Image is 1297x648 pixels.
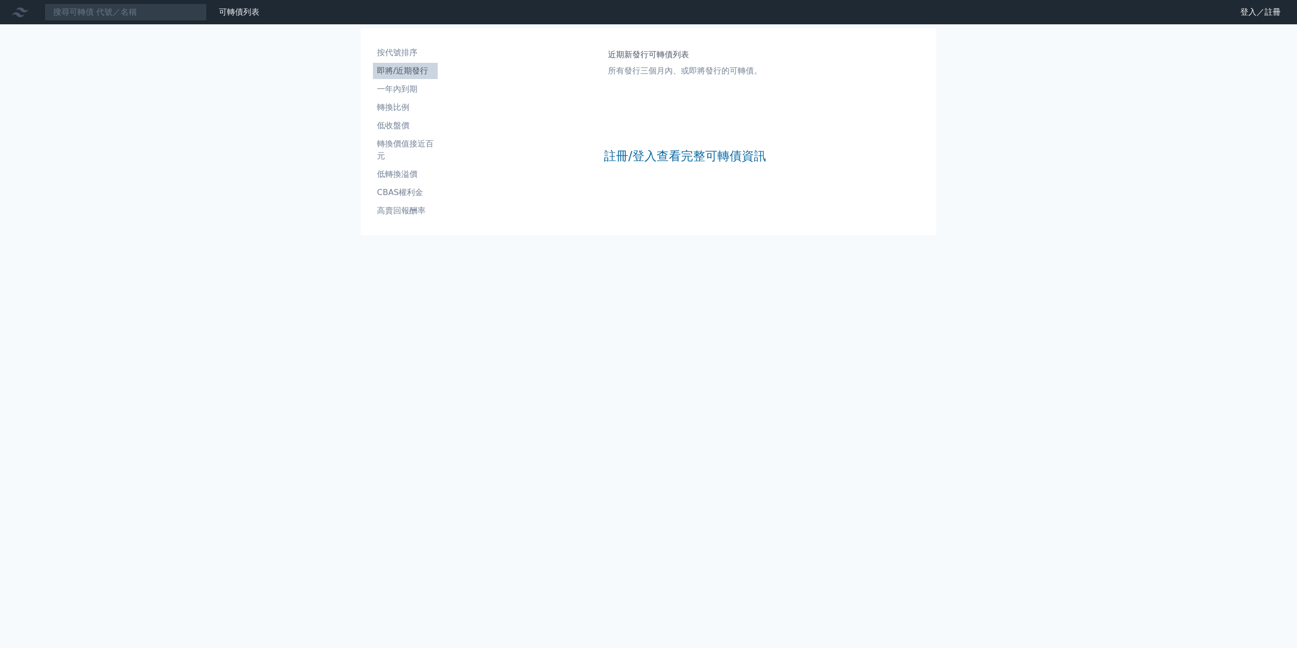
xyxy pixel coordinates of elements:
li: 高賣回報酬率 [373,205,438,217]
a: 一年內到期 [373,81,438,97]
a: 低收盤價 [373,118,438,134]
p: 所有發行三個月內、或即將發行的可轉債。 [608,65,762,77]
a: 轉換價值接近百元 [373,136,438,164]
a: CBAS權利金 [373,184,438,201]
a: 註冊/登入查看完整可轉債資訊 [604,148,766,164]
a: 高賣回報酬率 [373,203,438,219]
li: 轉換價值接近百元 [373,138,438,162]
li: 按代號排序 [373,47,438,59]
a: 登入／註冊 [1232,4,1289,20]
li: CBAS權利金 [373,186,438,199]
li: 低轉換溢價 [373,168,438,180]
li: 即將/近期發行 [373,65,438,77]
h1: 近期新發行可轉債列表 [608,49,762,61]
input: 搜尋可轉債 代號／名稱 [45,4,207,21]
a: 低轉換溢價 [373,166,438,182]
li: 低收盤價 [373,120,438,132]
a: 可轉債列表 [219,7,259,17]
a: 按代號排序 [373,45,438,61]
li: 一年內到期 [373,83,438,95]
li: 轉換比例 [373,101,438,113]
a: 轉換比例 [373,99,438,116]
a: 即將/近期發行 [373,63,438,79]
